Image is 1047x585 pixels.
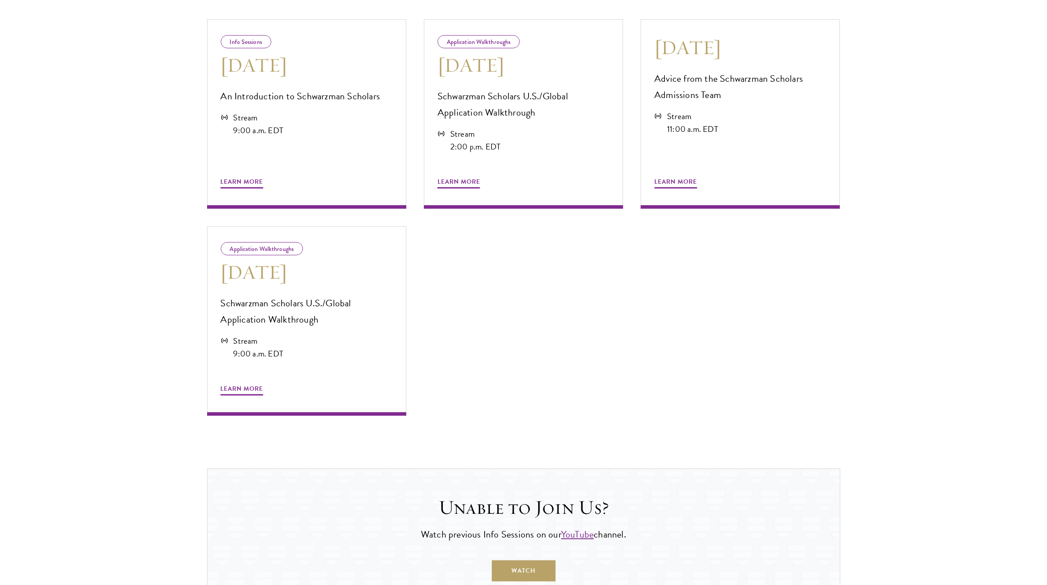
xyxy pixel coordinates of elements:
[438,176,480,190] span: Learn More
[667,110,718,123] div: Stream
[221,295,393,328] p: Schwarzman Scholars U.S./Global Application Walkthrough
[221,383,263,397] span: Learn More
[207,226,406,416] a: Application Walkthroughs [DATE] Schwarzman Scholars U.S./Global Application Walkthrough Stream 9:...
[221,53,393,77] h3: [DATE]
[221,35,271,48] div: Info Sessions
[654,35,826,60] h3: [DATE]
[438,53,609,77] h3: [DATE]
[424,19,623,209] a: Application Walkthroughs [DATE] Schwarzman Scholars U.S./Global Application Walkthrough Stream 2:...
[233,111,284,124] div: Stream
[221,242,303,255] div: Application Walkthroughs
[450,127,501,140] div: Stream
[667,123,718,135] div: 11:00 a.m. EDT
[492,560,555,581] a: WATCH
[221,88,393,105] p: An Introduction to Schwarzman Scholars
[207,19,406,209] a: Info Sessions [DATE] An Introduction to Schwarzman Scholars Stream 9:00 a.m. EDT Learn More
[561,527,594,541] a: YouTube
[233,347,284,360] div: 9:00 a.m. EDT
[234,495,814,520] h5: Unable to Join Us?
[654,176,697,190] span: Learn More
[438,35,520,48] div: Application Walkthroughs
[233,124,284,137] div: 9:00 a.m. EDT
[438,88,609,121] p: Schwarzman Scholars U.S./Global Application Walkthrough
[450,140,501,153] div: 2:00 p.m. EDT
[234,527,814,543] p: Watch previous Info Sessions on our channel.
[641,19,840,209] a: [DATE] Advice from the Schwarzman Scholars Admissions Team Stream 11:00 a.m. EDT Learn More
[654,71,826,103] p: Advice from the Schwarzman Scholars Admissions Team
[221,176,263,190] span: Learn More
[221,260,393,284] h3: [DATE]
[233,334,284,347] div: Stream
